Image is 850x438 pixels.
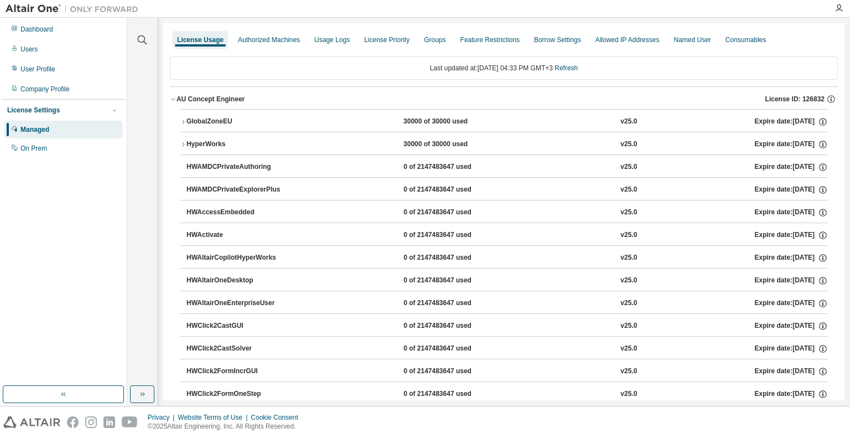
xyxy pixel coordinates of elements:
div: v25.0 [620,298,637,308]
button: HWClick2FormOneStep0 of 2147483647 usedv25.0Expire date:[DATE] [186,382,828,406]
img: youtube.svg [122,416,138,428]
div: License Settings [7,106,60,115]
button: HWAltairCopilotHyperWorks0 of 2147483647 usedv25.0Expire date:[DATE] [186,246,828,270]
div: Expire date: [DATE] [755,140,828,150]
div: Dashboard [20,25,53,34]
div: Cookie Consent [251,413,304,422]
div: v25.0 [620,253,637,263]
button: HyperWorks30000 of 30000 usedv25.0Expire date:[DATE] [180,132,828,157]
button: HWClick2CastSolver0 of 2147483647 usedv25.0Expire date:[DATE] [186,337,828,361]
div: Expire date: [DATE] [755,321,828,331]
div: Expire date: [DATE] [755,230,828,240]
div: Last updated at: [DATE] 04:33 PM GMT+3 [170,56,838,80]
div: License Usage [177,35,224,44]
div: On Prem [20,144,47,153]
div: HyperWorks [186,140,286,150]
div: Expire date: [DATE] [755,344,828,354]
div: Expire date: [DATE] [755,117,828,127]
div: HWAMDCPrivateAuthoring [186,162,286,172]
div: Expire date: [DATE] [755,367,828,377]
div: Borrow Settings [534,35,581,44]
div: HWClick2FormOneStep [186,389,286,399]
button: HWAltairOneEnterpriseUser0 of 2147483647 usedv25.0Expire date:[DATE] [186,291,828,316]
div: Feature Restrictions [460,35,520,44]
div: Usage Logs [314,35,350,44]
img: facebook.svg [67,416,79,428]
span: License ID: 126832 [765,95,825,104]
div: 0 of 2147483647 used [403,276,503,286]
div: Website Terms of Use [178,413,251,422]
div: Allowed IP Addresses [595,35,660,44]
div: HWAltairCopilotHyperWorks [186,253,286,263]
div: Expire date: [DATE] [755,298,828,308]
div: 0 of 2147483647 used [403,162,503,172]
img: altair_logo.svg [3,416,60,428]
div: GlobalZoneEU [186,117,286,127]
div: Expire date: [DATE] [755,389,828,399]
div: Authorized Machines [238,35,300,44]
div: v25.0 [620,140,637,150]
div: Expire date: [DATE] [755,276,828,286]
div: Expire date: [DATE] [755,253,828,263]
div: Privacy [148,413,178,422]
div: HWClick2FormIncrGUI [186,367,286,377]
div: v25.0 [620,276,637,286]
img: instagram.svg [85,416,97,428]
div: 0 of 2147483647 used [403,185,503,195]
div: 30000 of 30000 used [403,140,503,150]
div: v25.0 [620,162,637,172]
p: © 2025 Altair Engineering, Inc. All Rights Reserved. [148,422,305,431]
div: 0 of 2147483647 used [403,230,503,240]
div: 30000 of 30000 used [403,117,503,127]
div: HWAltairOneEnterpriseUser [186,298,286,308]
button: HWAccessEmbedded0 of 2147483647 usedv25.0Expire date:[DATE] [186,200,828,225]
div: 0 of 2147483647 used [403,298,503,308]
div: v25.0 [620,185,637,195]
div: v25.0 [620,367,637,377]
button: AU Concept EngineerLicense ID: 126832 [170,87,838,111]
div: v25.0 [620,230,637,240]
div: v25.0 [620,117,637,127]
div: Named User [673,35,711,44]
div: Managed [20,125,49,134]
button: HWAMDCPrivateAuthoring0 of 2147483647 usedv25.0Expire date:[DATE] [186,155,828,179]
div: Groups [424,35,445,44]
div: 0 of 2147483647 used [403,344,503,354]
button: HWAltairOneDesktop0 of 2147483647 usedv25.0Expire date:[DATE] [186,269,828,293]
div: HWClick2CastGUI [186,321,286,331]
button: HWAMDCPrivateExplorerPlus0 of 2147483647 usedv25.0Expire date:[DATE] [186,178,828,202]
button: GlobalZoneEU30000 of 30000 usedv25.0Expire date:[DATE] [180,110,828,134]
div: Expire date: [DATE] [755,208,828,218]
div: Company Profile [20,85,70,94]
div: HWAltairOneDesktop [186,276,286,286]
div: User Profile [20,65,55,74]
div: HWAMDCPrivateExplorerPlus [186,185,286,195]
div: v25.0 [620,208,637,218]
div: 0 of 2147483647 used [403,321,503,331]
button: HWClick2FormIncrGUI0 of 2147483647 usedv25.0Expire date:[DATE] [186,359,828,384]
div: 0 of 2147483647 used [403,367,503,377]
div: v25.0 [620,321,637,331]
a: Refresh [554,64,578,72]
div: v25.0 [620,344,637,354]
div: HWAccessEmbedded [186,208,286,218]
div: HWClick2CastSolver [186,344,286,354]
div: v25.0 [620,389,637,399]
div: Expire date: [DATE] [755,162,828,172]
button: HWClick2CastGUI0 of 2147483647 usedv25.0Expire date:[DATE] [186,314,828,338]
img: linkedin.svg [103,416,115,428]
div: AU Concept Engineer [177,95,245,104]
div: HWActivate [186,230,286,240]
div: License Priority [364,35,410,44]
div: 0 of 2147483647 used [403,253,503,263]
div: Expire date: [DATE] [755,185,828,195]
div: 0 of 2147483647 used [403,208,503,218]
div: Users [20,45,38,54]
div: Consumables [725,35,766,44]
div: 0 of 2147483647 used [403,389,503,399]
img: Altair One [6,3,144,14]
button: HWActivate0 of 2147483647 usedv25.0Expire date:[DATE] [186,223,828,248]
